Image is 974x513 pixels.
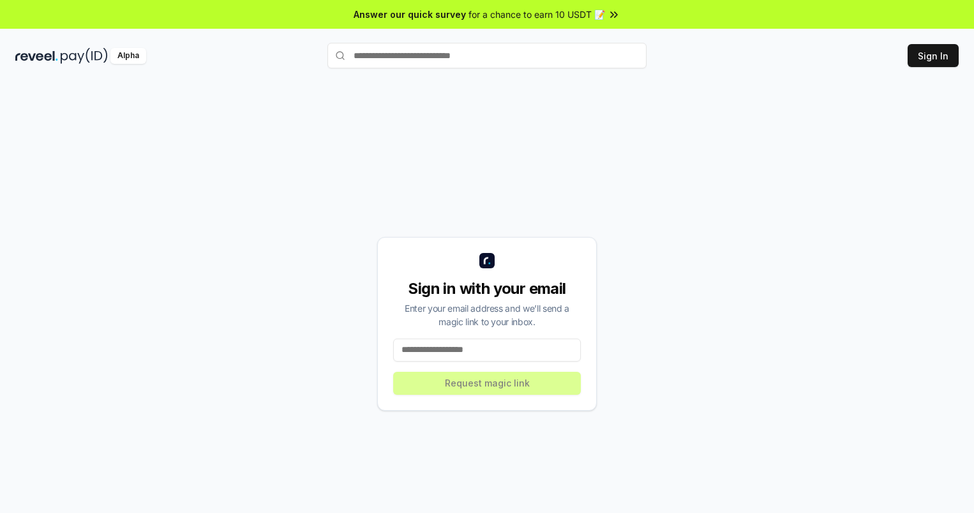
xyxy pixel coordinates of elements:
img: reveel_dark [15,48,58,64]
img: pay_id [61,48,108,64]
button: Sign In [908,44,959,67]
span: for a chance to earn 10 USDT 📝 [468,8,605,21]
span: Answer our quick survey [354,8,466,21]
div: Alpha [110,48,146,64]
img: logo_small [479,253,495,268]
div: Enter your email address and we’ll send a magic link to your inbox. [393,302,581,328]
div: Sign in with your email [393,279,581,299]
